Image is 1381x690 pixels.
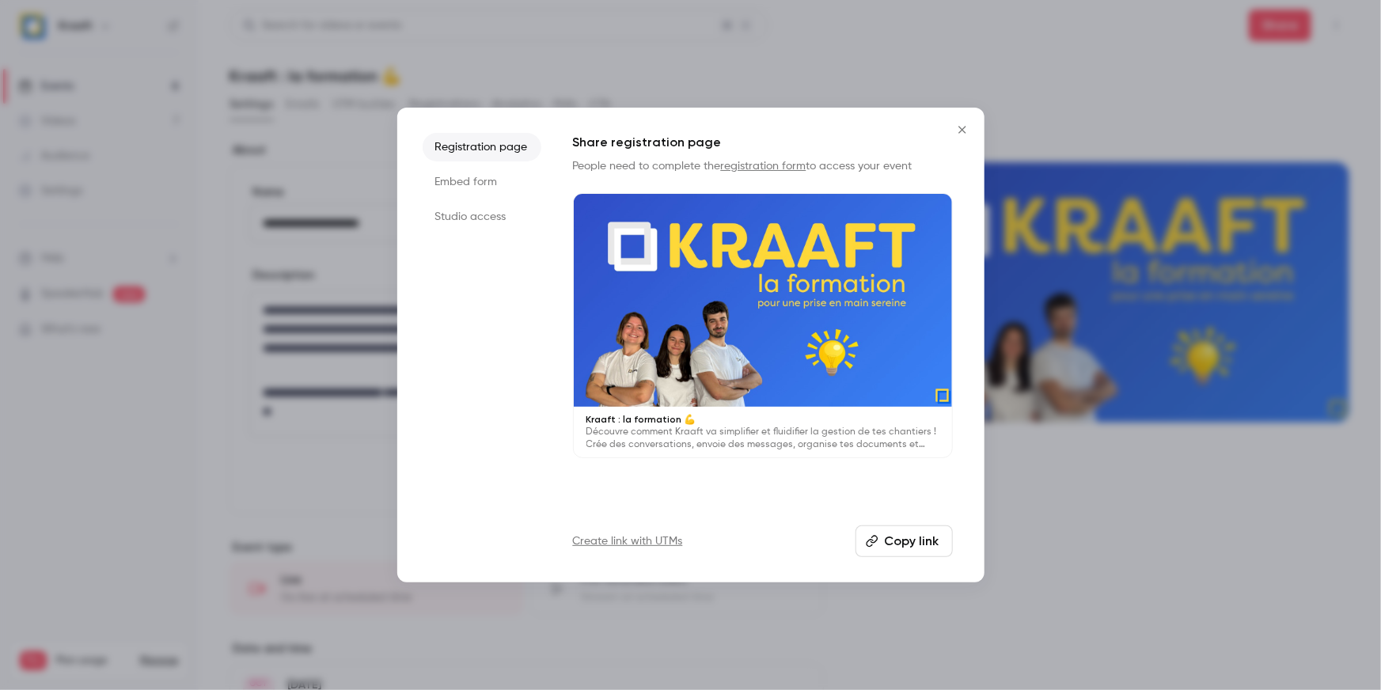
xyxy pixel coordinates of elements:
[586,426,939,451] p: Découvre comment Kraaft va simplifier et fluidifier la gestion de tes chantiers ! Crée des conver...
[721,161,806,172] a: registration form
[423,133,541,161] li: Registration page
[856,525,953,557] button: Copy link
[573,193,953,458] a: Kraaft : la formation 💪Découvre comment Kraaft va simplifier et fluidifier la gestion de tes chan...
[423,203,541,231] li: Studio access
[573,133,953,152] h1: Share registration page
[423,168,541,196] li: Embed form
[573,533,683,549] a: Create link with UTMs
[573,158,953,174] p: People need to complete the to access your event
[586,413,939,426] p: Kraaft : la formation 💪
[947,114,978,146] button: Close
